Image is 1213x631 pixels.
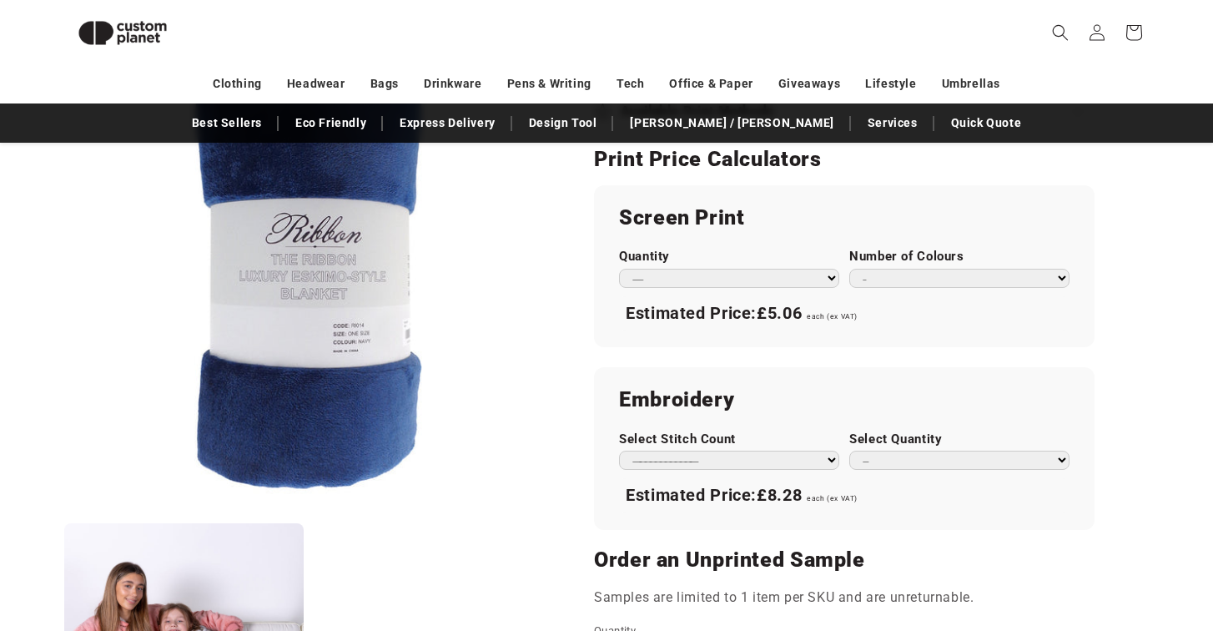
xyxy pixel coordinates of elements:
[778,69,840,98] a: Giveaways
[943,109,1030,138] a: Quick Quote
[507,69,591,98] a: Pens & Writing
[757,485,802,505] span: £8.28
[669,69,752,98] a: Office & Paper
[184,109,270,138] a: Best Sellers
[391,109,504,138] a: Express Delivery
[807,494,858,502] span: each (ex VAT)
[865,69,916,98] a: Lifestyle
[619,249,839,265] label: Quantity
[370,69,399,98] a: Bags
[619,478,1070,513] div: Estimated Price:
[619,204,1070,231] h2: Screen Print
[942,69,1000,98] a: Umbrellas
[64,7,181,59] img: Custom Planet
[807,312,858,321] span: each (ex VAT)
[859,109,926,138] a: Services
[619,432,839,447] label: Select Stitch Count
[619,296,1070,331] div: Estimated Price:
[424,69,481,98] a: Drinkware
[619,386,1070,413] h2: Embroidery
[213,69,262,98] a: Clothing
[287,109,375,138] a: Eco Friendly
[1042,14,1079,51] summary: Search
[287,69,345,98] a: Headwear
[594,146,1095,173] h2: Print Price Calculators
[1130,551,1213,631] iframe: Chat Widget
[757,303,802,323] span: £5.06
[617,69,644,98] a: Tech
[594,586,1095,610] p: Samples are limited to 1 item per SKU and are unreturnable.
[521,109,606,138] a: Design Tool
[849,249,1070,265] label: Number of Colours
[849,432,1070,447] label: Select Quantity
[594,547,1095,573] h2: Order an Unprinted Sample
[622,109,842,138] a: [PERSON_NAME] / [PERSON_NAME]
